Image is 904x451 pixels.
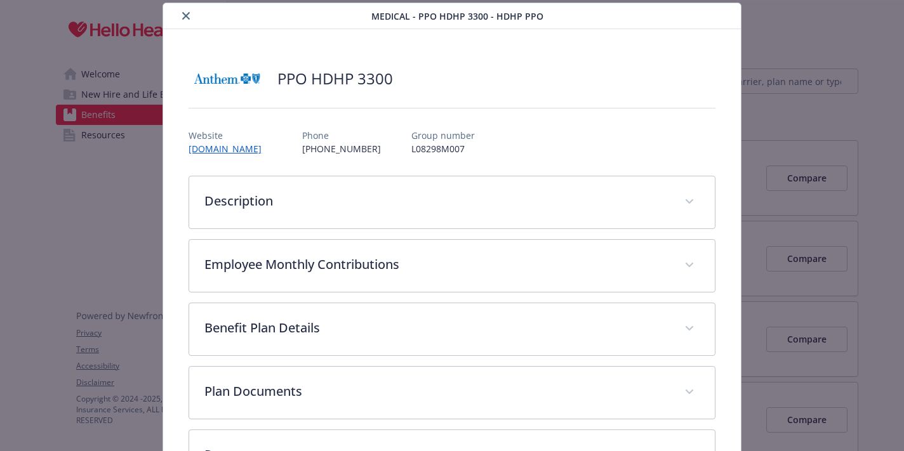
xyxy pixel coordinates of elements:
p: Group number [411,129,475,142]
span: Medical - PPO HDHP 3300 - HDHP PPO [371,10,543,23]
h2: PPO HDHP 3300 [277,68,393,89]
p: L08298M007 [411,142,475,155]
img: Anthem Blue Cross [189,60,265,98]
p: Plan Documents [204,382,668,401]
p: Benefit Plan Details [204,318,668,337]
button: close [178,8,194,23]
div: Employee Monthly Contributions [189,240,714,292]
div: Plan Documents [189,367,714,419]
p: Description [204,192,668,211]
p: [PHONE_NUMBER] [302,142,381,155]
p: Website [189,129,272,142]
p: Employee Monthly Contributions [204,255,668,274]
p: Phone [302,129,381,142]
div: Benefit Plan Details [189,303,714,355]
div: Description [189,176,714,228]
a: [DOMAIN_NAME] [189,143,272,155]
